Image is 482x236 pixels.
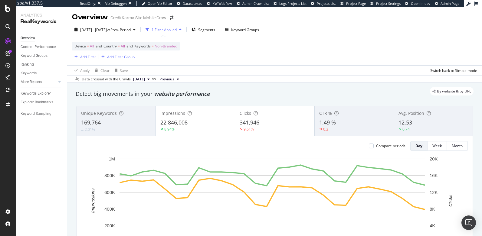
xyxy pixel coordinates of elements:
span: Clicks [240,110,251,116]
div: CreditKarma Site Mobile Crawl [110,15,167,21]
text: Clicks [448,194,453,206]
div: Keyword Groups [231,27,259,32]
a: KW Webflow [207,1,232,6]
button: Segments [189,25,218,34]
span: Impressions [160,110,185,116]
span: and [96,44,102,49]
div: More Reports [21,79,42,85]
div: Explorer Bookmarks [21,99,53,105]
span: Unique Keywords [81,110,117,116]
a: Ranking [21,61,63,68]
span: Open in dev [411,1,430,6]
button: Add Filter [72,53,96,60]
div: Viz Debugger: [105,1,127,6]
button: Previous [157,76,182,83]
div: Ranking [21,61,34,68]
div: Analytics [21,12,62,18]
span: Admin Crawl List [242,1,269,6]
span: KW Webflow [212,1,232,6]
button: Apply [72,66,90,75]
span: and [126,44,133,49]
a: Logs Projects List [274,1,307,6]
span: 341,946 [240,119,259,126]
text: 1M [109,156,115,161]
text: 16K [430,173,438,178]
button: Save [112,66,128,75]
text: 400K [104,206,115,212]
text: 600K [104,190,115,195]
img: Equal [81,129,84,131]
a: Project Page [340,1,366,6]
a: Open in dev [405,1,430,6]
span: vs [152,76,157,82]
span: 169,764 [81,119,101,126]
span: Segments [198,27,215,32]
a: Projects List [311,1,336,6]
span: CTR % [319,110,332,116]
a: Datasources [177,1,202,6]
a: Keywords [21,70,63,76]
span: Open Viz Editor [148,1,172,6]
span: 12.53 [398,119,412,126]
div: Keyword Sampling [21,111,51,117]
a: Overview [21,35,63,41]
a: Explorer Bookmarks [21,99,63,105]
span: All [121,42,125,50]
span: Datasources [183,1,202,6]
span: = [152,44,154,49]
div: Clear [100,68,110,73]
span: Non-Branded [155,42,177,50]
button: [DATE] - [DATE]vsPrev. Period [72,25,138,34]
div: Keywords [21,70,37,76]
div: Month [452,143,463,148]
text: Impressions [90,188,95,213]
div: Compare periods [376,143,405,148]
div: 0.74 [402,127,410,132]
span: Country [103,44,117,49]
button: Clear [92,66,110,75]
button: Add Filter Group [99,53,135,60]
span: All [90,42,94,50]
div: Add Filter Group [107,54,135,60]
div: Overview [72,12,108,22]
span: = [118,44,120,49]
div: Switch back to Simple mode [430,68,477,73]
div: Keywords Explorer [21,90,51,97]
span: Avg. Position [398,110,424,116]
div: Apply [80,68,90,73]
div: 9.61% [244,127,254,132]
button: Month [447,141,468,151]
div: ReadOnly: [80,1,96,6]
a: Admin Page [435,1,459,6]
text: 800K [104,173,115,178]
div: Overview [21,35,35,41]
span: vs Prev. Period [107,27,131,32]
div: Content Performance [21,44,56,50]
button: Week [428,141,447,151]
div: Data crossed with the Crawls [82,76,131,82]
text: 200K [104,223,115,228]
span: Projects List [317,1,336,6]
span: Project Page [346,1,366,6]
span: Project Settings [376,1,401,6]
div: 2.01% [85,127,95,132]
button: Keyword Groups [223,25,261,34]
div: Keyword Groups [21,53,48,59]
a: Content Performance [21,44,63,50]
div: legacy label [430,87,474,95]
a: More Reports [21,79,57,85]
a: Open Viz Editor [142,1,172,6]
button: [DATE] [131,76,152,83]
span: 2025 May. 10th [133,76,145,82]
a: Admin Crawl List [237,1,269,6]
a: Project Settings [370,1,401,6]
span: Admin Page [441,1,459,6]
span: [DATE] - [DATE] [80,27,107,32]
div: Open Intercom Messenger [461,215,476,230]
a: Keywords Explorer [21,90,63,97]
span: 22,846,008 [160,119,188,126]
button: Switch back to Simple mode [428,66,477,75]
div: Week [432,143,442,148]
div: RealKeywords [21,18,62,25]
span: = [87,44,89,49]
